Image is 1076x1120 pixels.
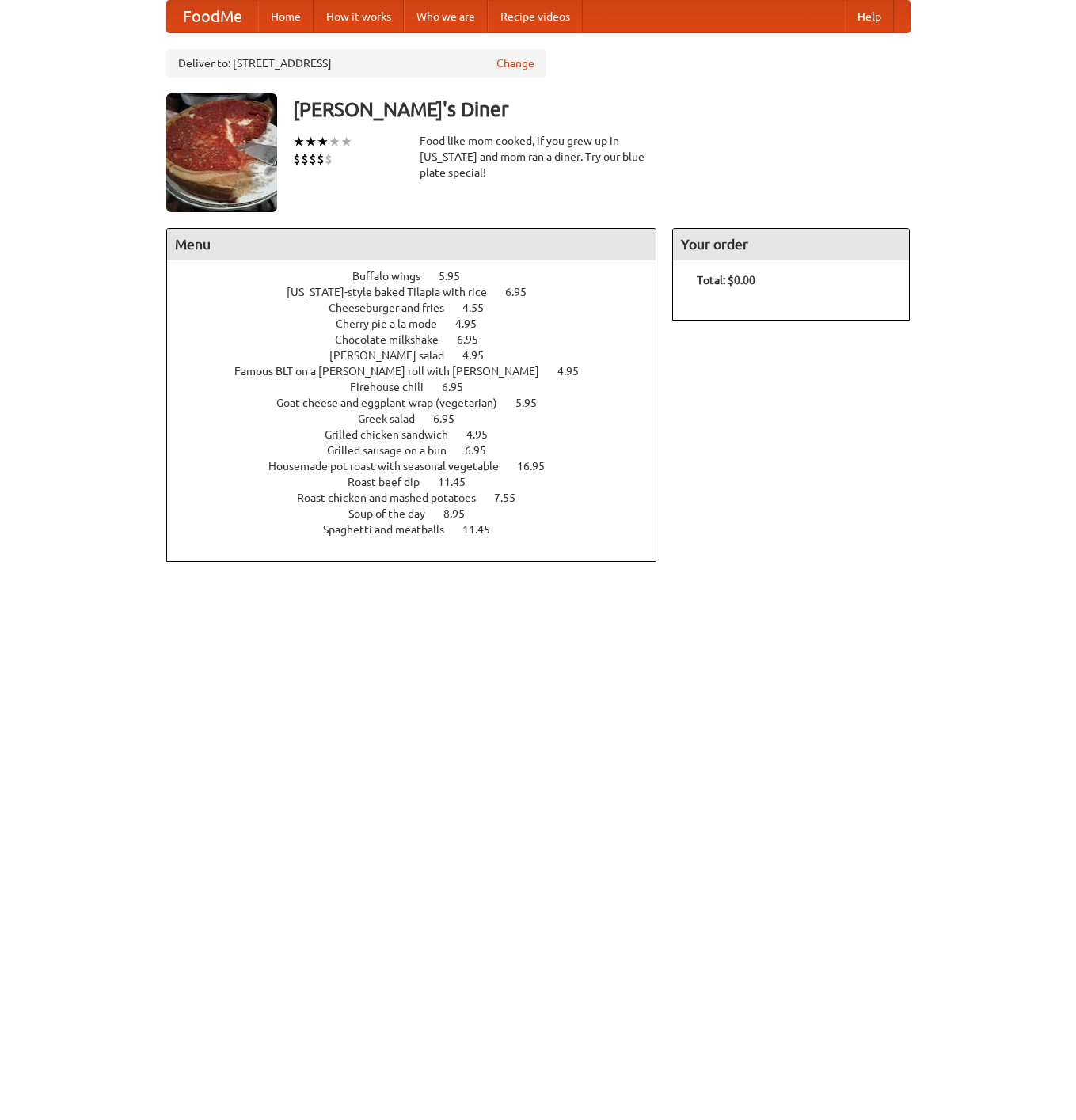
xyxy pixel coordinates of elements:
[309,150,317,168] li: $
[358,412,484,425] a: Greek salad 6.95
[329,302,460,314] span: Cheeseburger and fries
[443,507,481,520] span: 8.95
[293,150,301,168] li: $
[350,381,492,393] a: Firehouse chili 6.95
[462,302,500,314] span: 4.55
[348,476,495,488] a: Roast beef dip 11.45
[336,317,453,330] span: Cherry pie a la mode
[323,523,519,536] a: Spaghetti and meatballs 11.45
[404,1,488,32] a: Who we are
[317,150,325,168] li: $
[350,381,439,393] span: Firehouse chili
[352,270,436,283] span: Buffalo wings
[297,492,545,504] a: Roast chicken and mashed potatoes 7.55
[287,286,556,298] a: [US_STATE]-style baked Tilapia with rice 6.95
[258,1,314,32] a: Home
[323,523,460,536] span: Spaghetti and meatballs
[465,444,502,457] span: 6.95
[358,412,431,425] span: Greek salad
[845,1,894,32] a: Help
[336,317,506,330] a: Cherry pie a la mode 4.95
[348,507,494,520] a: Soup of the day 8.95
[462,523,506,536] span: 11.45
[317,133,329,150] li: ★
[439,270,476,283] span: 5.95
[327,444,515,457] a: Grilled sausage on a bun 6.95
[325,150,333,168] li: $
[325,428,464,441] span: Grilled chicken sandwich
[348,507,441,520] span: Soup of the day
[293,93,911,125] h3: [PERSON_NAME]'s Diner
[352,270,489,283] a: Buffalo wings 5.95
[276,397,566,409] a: Goat cheese and eggplant wrap (vegetarian) 5.95
[557,365,595,378] span: 4.95
[457,333,494,346] span: 6.95
[329,349,513,362] a: [PERSON_NAME] salad 4.95
[420,133,657,180] div: Food like mom cooked, if you grew up in [US_STATE] and mom ran a diner. Try our blue plate special!
[234,365,608,378] a: Famous BLT on a [PERSON_NAME] roll with [PERSON_NAME] 4.95
[329,349,460,362] span: [PERSON_NAME] salad
[340,133,352,150] li: ★
[505,286,542,298] span: 6.95
[438,476,481,488] span: 11.45
[455,317,492,330] span: 4.95
[276,397,513,409] span: Goat cheese and eggplant wrap (vegetarian)
[517,460,561,473] span: 16.95
[442,381,479,393] span: 6.95
[314,1,404,32] a: How it works
[433,412,470,425] span: 6.95
[287,286,503,298] span: [US_STATE]-style baked Tilapia with rice
[327,444,462,457] span: Grilled sausage on a bun
[297,492,492,504] span: Roast chicken and mashed potatoes
[234,365,555,378] span: Famous BLT on a [PERSON_NAME] roll with [PERSON_NAME]
[305,133,317,150] li: ★
[673,229,909,260] h4: Your order
[348,476,435,488] span: Roast beef dip
[697,274,755,287] b: Total: $0.00
[268,460,574,473] a: Housemade pot roast with seasonal vegetable 16.95
[167,229,656,260] h4: Menu
[494,492,531,504] span: 7.55
[466,428,504,441] span: 4.95
[325,428,517,441] a: Grilled chicken sandwich 4.95
[268,460,515,473] span: Housemade pot roast with seasonal vegetable
[335,333,508,346] a: Chocolate milkshake 6.95
[301,150,309,168] li: $
[462,349,500,362] span: 4.95
[488,1,583,32] a: Recipe videos
[293,133,305,150] li: ★
[335,333,454,346] span: Chocolate milkshake
[167,1,258,32] a: FoodMe
[329,302,513,314] a: Cheeseburger and fries 4.55
[166,93,277,212] img: angular.jpg
[166,49,546,78] div: Deliver to: [STREET_ADDRESS]
[515,397,553,409] span: 5.95
[496,55,534,71] a: Change
[329,133,340,150] li: ★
